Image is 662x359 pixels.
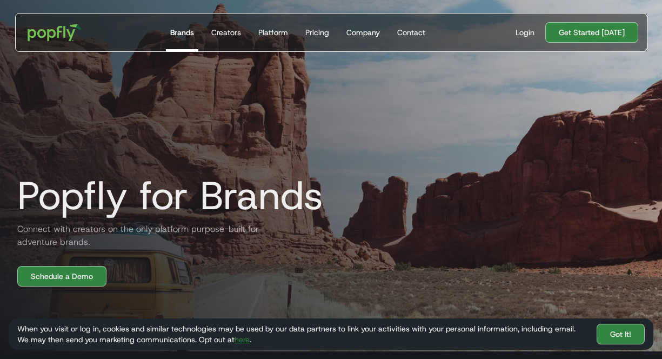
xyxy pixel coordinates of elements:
div: Platform [258,27,288,38]
div: Login [516,27,534,38]
a: Contact [393,14,430,51]
a: Schedule a Demo [17,266,106,287]
a: Pricing [301,14,333,51]
h1: Popfly for Brands [9,174,323,217]
a: home [20,16,90,49]
a: Brands [166,14,198,51]
a: Platform [254,14,292,51]
div: When you visit or log in, cookies and similar technologies may be used by our data partners to li... [17,323,588,345]
a: Get Started [DATE] [545,22,638,43]
div: Creators [211,27,241,38]
div: Pricing [305,27,329,38]
div: Contact [397,27,425,38]
div: Brands [170,27,194,38]
h2: Connect with creators on the only platform purpose-built for adventure brands. [9,223,268,249]
a: Creators [207,14,245,51]
a: Company [342,14,384,51]
a: here [235,335,250,344]
div: Company [346,27,380,38]
a: Got It! [597,324,645,344]
a: Login [511,27,539,38]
